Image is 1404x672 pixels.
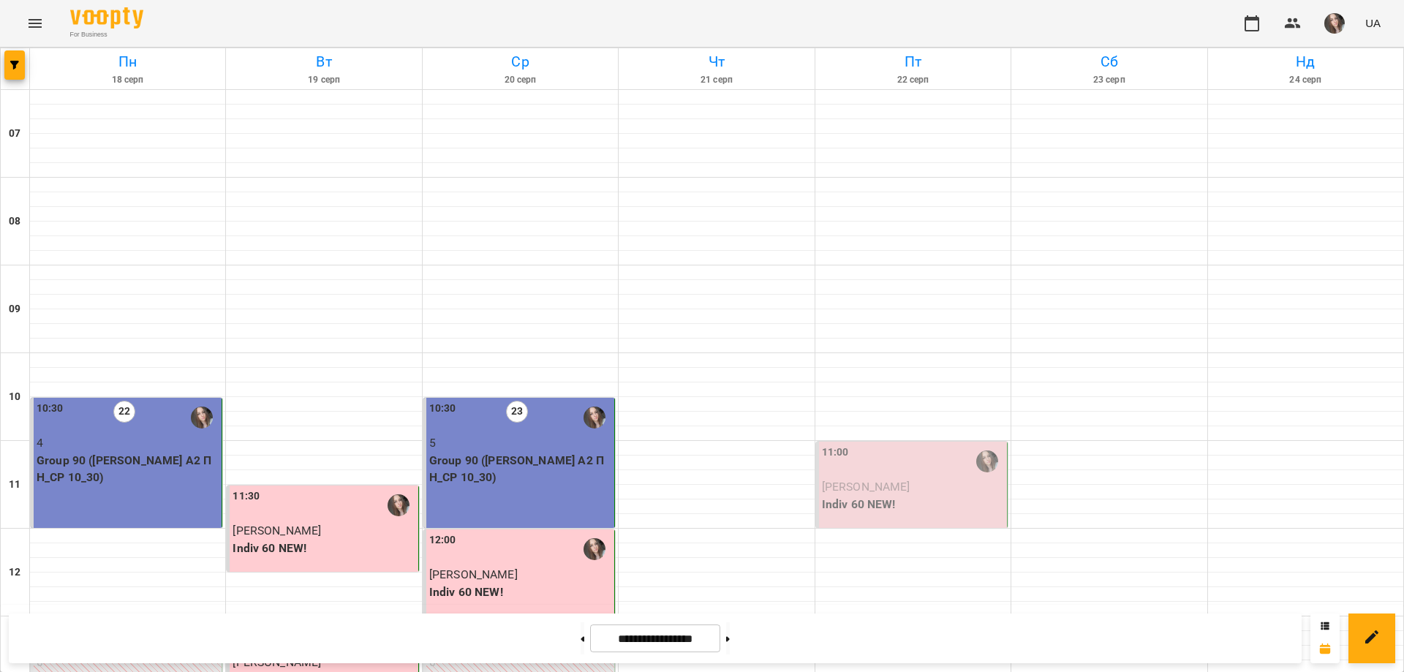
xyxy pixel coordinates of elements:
[1324,13,1345,34] img: f6374287e352a2e74eca4bf889e79d1e.jpg
[1210,50,1401,73] h6: Нд
[228,73,419,87] h6: 19 серп
[425,73,616,87] h6: 20 серп
[621,73,812,87] h6: 21 серп
[233,524,321,537] span: [PERSON_NAME]
[429,452,611,486] p: Group 90 ([PERSON_NAME] А2 ПН_СР 10_30)
[9,477,20,493] h6: 11
[70,30,143,39] span: For Business
[228,50,419,73] h6: Вт
[584,407,605,429] img: Міхайленко Юлія
[429,584,611,601] p: Indiv 60 NEW!
[9,214,20,230] h6: 08
[233,488,260,505] label: 11:30
[818,50,1008,73] h6: Пт
[9,126,20,142] h6: 07
[9,565,20,581] h6: 12
[1014,73,1204,87] h6: 23 серп
[32,73,223,87] h6: 18 серп
[1014,50,1204,73] h6: Сб
[976,450,998,472] img: Міхайленко Юлія
[37,452,219,486] p: Group 90 ([PERSON_NAME] А2 ПН_СР 10_30)
[429,401,456,417] label: 10:30
[1359,10,1386,37] button: UA
[1210,73,1401,87] h6: 24 серп
[37,401,64,417] label: 10:30
[37,434,219,452] p: 4
[70,7,143,29] img: Voopty Logo
[429,567,518,581] span: [PERSON_NAME]
[113,401,135,423] label: 22
[822,480,910,494] span: [PERSON_NAME]
[506,401,528,423] label: 23
[191,407,213,429] img: Міхайленко Юлія
[429,434,611,452] p: 5
[425,50,616,73] h6: Ср
[429,532,456,548] label: 12:00
[822,496,1004,513] p: Indiv 60 NEW!
[1365,15,1381,31] span: UA
[584,538,605,560] img: Міхайленко Юлія
[9,389,20,405] h6: 10
[822,445,849,461] label: 11:00
[9,301,20,317] h6: 09
[388,494,409,516] img: Міхайленко Юлія
[621,50,812,73] h6: Чт
[233,540,415,557] p: Indiv 60 NEW!
[818,73,1008,87] h6: 22 серп
[32,50,223,73] h6: Пн
[18,6,53,41] button: Menu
